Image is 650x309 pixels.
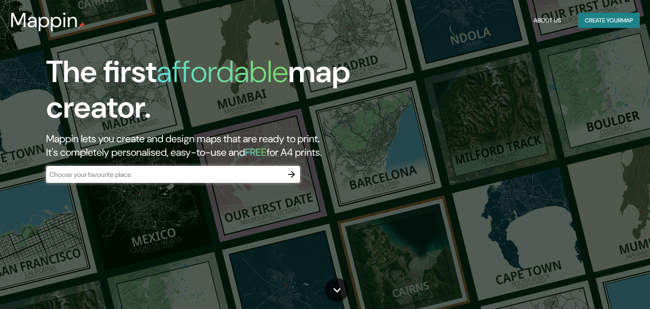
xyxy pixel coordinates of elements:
[10,8,78,32] h3: Mappin
[530,13,565,28] button: About Us
[46,54,371,132] h1: The first map creator.
[157,52,288,91] h1: affordable
[78,22,85,29] img: mappin-pin
[578,13,640,28] button: Create yourmap
[46,170,283,179] input: Choose your favourite place
[46,132,371,159] h2: Mappin lets you create and design maps that are ready to print. It's completely personalised, eas...
[245,146,267,159] h5: FREE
